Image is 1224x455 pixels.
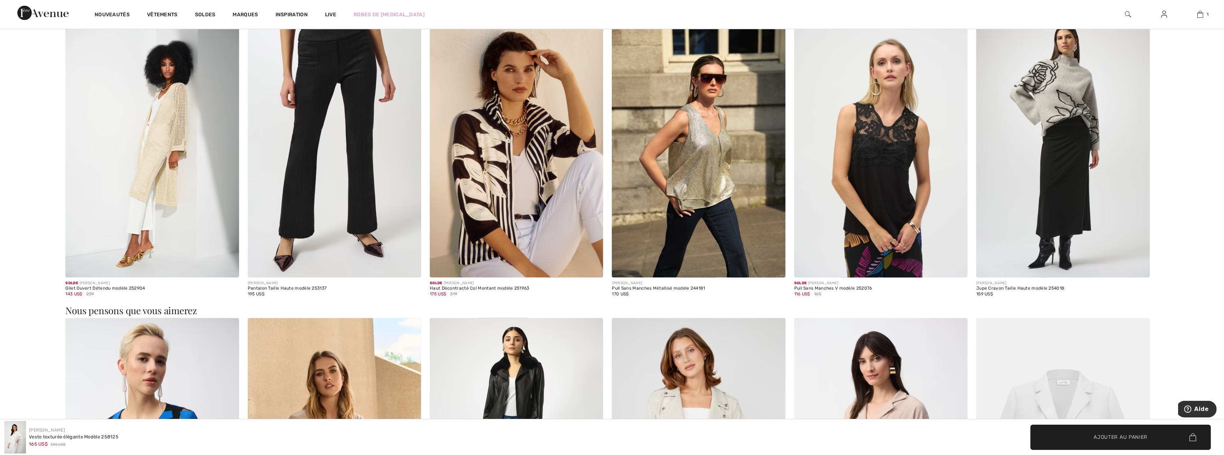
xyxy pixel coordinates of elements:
[65,281,239,286] div: [PERSON_NAME]
[794,17,968,278] img: Pull Sans Manches V modèle 252076
[4,421,26,454] img: Veste textur&eacute;e &eacute;l&eacute;gante Mod&egrave;le 258125
[1178,401,1217,419] iframe: Ouvre un widget dans lequel vous pouvez trouver plus d’informations
[95,12,130,19] a: Nouveautés
[612,17,785,278] img: Pull Sans Manches Métallisé modèle 244181
[65,281,78,285] span: Solde
[1182,10,1218,19] a: 1
[430,291,446,296] span: 175 US$
[325,11,336,18] a: Live
[86,291,94,297] span: 239
[65,17,239,278] img: Gilet Ouvert Détendu modèle 252904
[29,441,48,447] span: 165 US$
[430,281,603,286] div: [PERSON_NAME]
[354,11,425,18] a: Robes de [MEDICAL_DATA]
[276,12,308,19] span: Inspiration
[1197,10,1203,19] img: Mon panier
[233,12,258,19] a: Marques
[450,291,458,297] span: 319
[814,291,821,297] span: 165
[430,286,603,291] div: Haut Décontracté Col Montant modèle 251963
[794,281,968,286] div: [PERSON_NAME]
[794,291,810,296] span: 116 US$
[248,291,264,296] span: 195 US$
[248,286,421,291] div: Pantalon Taille Haute modèle 253137
[612,281,785,286] div: [PERSON_NAME]
[976,17,1150,278] img: Jupe Crayon Taille Haute modèle 254018
[51,442,65,447] span: 235 US$
[1207,11,1209,18] span: 1
[29,433,118,441] div: Veste texturée élégante Modèle 258125
[65,286,239,291] div: Gilet Ouvert Détendu modèle 252904
[612,291,628,296] span: 170 US$
[430,281,442,285] span: Solde
[976,286,1150,291] div: Jupe Crayon Taille Haute modèle 254018
[65,306,1158,315] h3: Nous pensons que vous aimerez
[29,428,65,433] a: [PERSON_NAME]
[794,286,968,291] div: Pull Sans Manches V modèle 252076
[430,17,603,278] img: Haut Décontracté Col Montant modèle 251963
[976,291,993,296] span: 159 US$
[612,286,785,291] div: Pull Sans Manches Métallisé modèle 244181
[976,281,1150,286] div: [PERSON_NAME]
[1189,433,1196,441] img: Bag.svg
[1161,10,1167,19] img: Mes infos
[1030,425,1211,450] button: Ajouter au panier
[248,17,421,278] img: Pantalon Taille Haute modèle 253137
[65,291,82,296] span: 143 US$
[1094,433,1148,441] span: Ajouter au panier
[17,6,69,20] img: 1ère Avenue
[794,281,807,285] span: Solde
[1155,10,1173,19] a: Se connecter
[1125,10,1131,19] img: recherche
[147,12,178,19] a: Vêtements
[195,12,216,19] a: Soldes
[248,281,421,286] div: [PERSON_NAME]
